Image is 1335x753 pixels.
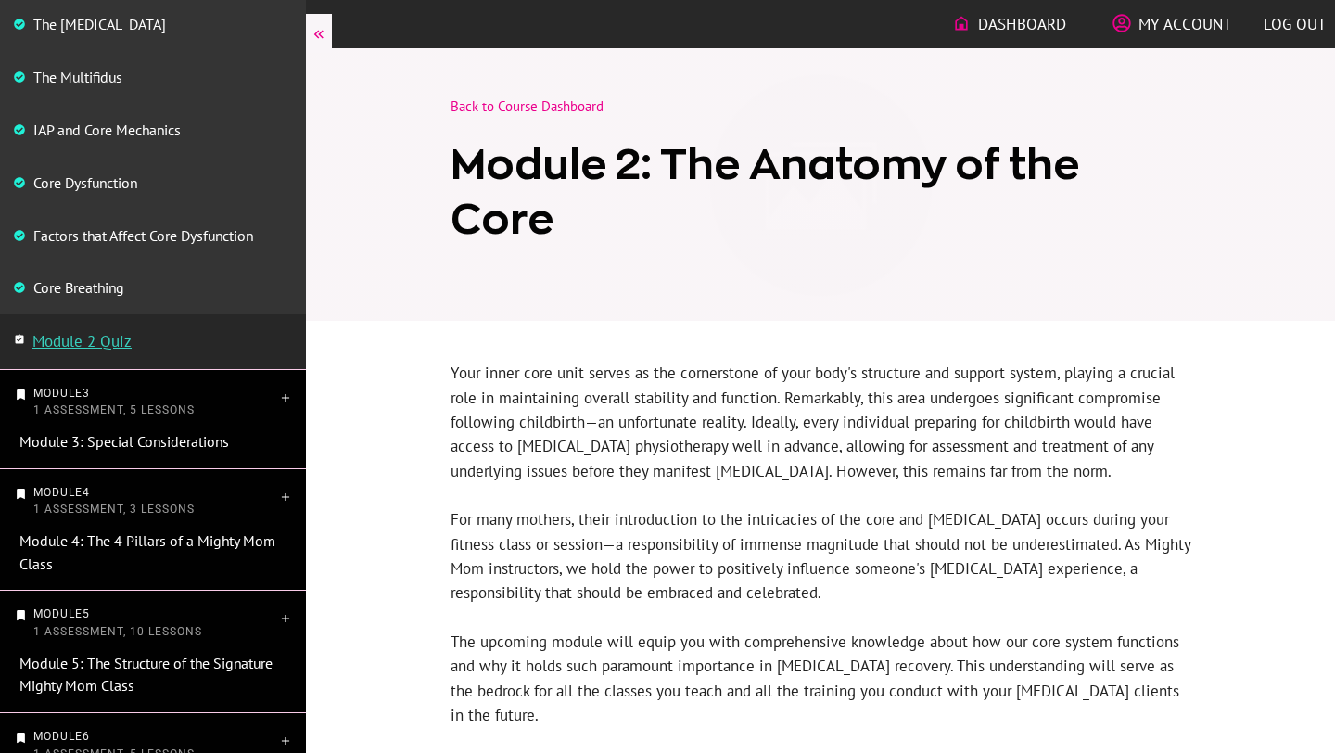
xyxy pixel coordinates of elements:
[19,531,275,573] a: Module 4: The 4 Pillars of a Mighty Mom Class
[33,385,278,419] p: Module
[83,730,90,743] span: 6
[33,68,122,86] a: The Multifidus
[33,484,278,518] p: Module
[19,432,229,451] a: Module 3: Special Considerations
[33,15,166,33] a: The [MEDICAL_DATA]
[33,606,278,640] p: Module
[33,226,253,245] a: Factors that Affect Core Dysfunction
[1112,8,1231,40] a: My Account
[33,503,195,516] span: 1 Assessment, 3 Lessons
[32,331,132,351] a: Module 2 Quiz
[83,607,90,620] span: 5
[33,403,195,416] span: 1 Assessment, 5 Lessons
[83,486,90,499] span: 4
[83,387,90,400] span: 3
[33,278,124,297] a: Core Breathing
[19,654,273,696] a: Module 5: The Structure of the Signature Mighty Mom Class
[952,8,1066,40] a: Dashboard
[978,8,1066,40] span: Dashboard
[33,625,202,638] span: 1 Assessment, 10 Lessons
[1138,8,1231,40] span: My Account
[33,121,181,139] a: IAP and Core Mechanics
[1264,8,1326,40] a: Log out
[33,173,137,192] a: Core Dysfunction
[451,141,1080,241] span: Module 2: The Anatomy of the Core
[451,97,604,115] a: Back to Course Dashboard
